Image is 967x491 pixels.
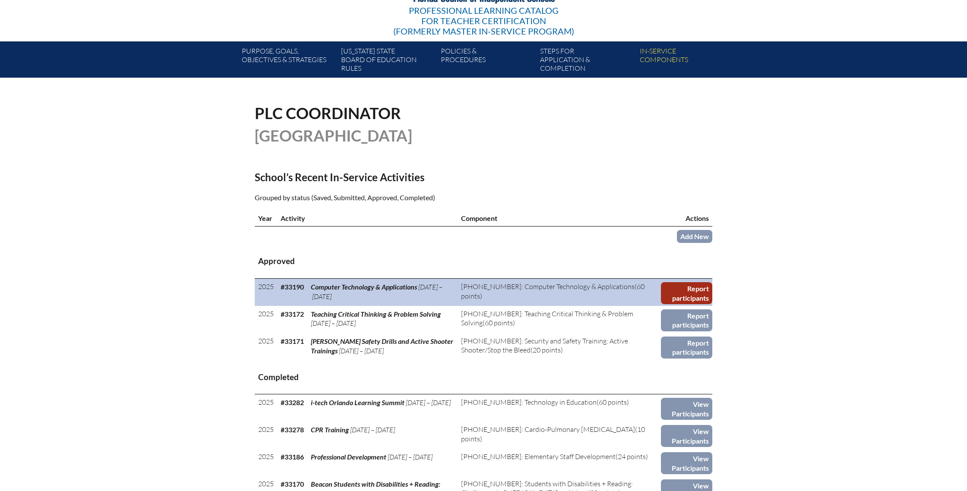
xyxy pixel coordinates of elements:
span: [PHONE_NUMBER]: Technology in Education [461,398,597,406]
span: [DATE] – [DATE] [311,319,356,327]
span: [PHONE_NUMBER]: Elementary Staff Development [461,452,616,461]
td: 2025 [255,394,277,422]
div: Professional Learning Catalog (formerly Master In-service Program) [393,5,574,36]
span: [PHONE_NUMBER]: Security and Safety Training: Active Shooter/Stop the Bleed [461,337,628,354]
h2: School’s Recent In-Service Activities [255,171,559,183]
td: 2025 [255,333,277,360]
td: (60 points) [458,394,661,422]
a: [US_STATE] StateBoard of Education rules [338,45,437,78]
span: [DATE] – [DATE] [350,425,395,434]
span: CPR Training [311,425,349,434]
b: #33186 [281,453,304,461]
span: PLC Coordinator [255,104,401,123]
span: [PERSON_NAME] Safety Drills and Active Shooter Trainings [311,337,453,355]
b: #33278 [281,425,304,434]
span: [DATE] – [DATE] [406,398,451,407]
span: [PHONE_NUMBER]: Teaching Critical Thinking & Problem Solving [461,309,633,327]
a: In-servicecomponents [636,45,736,78]
a: Report participants [661,282,712,304]
b: #33282 [281,398,304,406]
td: (20 points) [458,333,661,360]
span: Computer Technology & Applications [311,283,417,291]
a: Steps forapplication & completion [537,45,636,78]
a: View Participants [661,398,712,420]
h3: Approved [258,256,709,267]
td: (10 points) [458,422,661,449]
b: #33170 [281,480,304,488]
span: Teaching Critical Thinking & Problem Solving [311,310,441,318]
th: Component [458,210,661,227]
span: [PHONE_NUMBER]: Cardio-Pulmonary [MEDICAL_DATA] [461,425,635,434]
span: [DATE] – [DATE] [388,453,433,461]
td: 2025 [255,449,277,476]
th: Actions [661,210,712,227]
td: (60 points) [458,306,661,333]
span: for Teacher Certification [421,16,546,26]
td: 2025 [255,306,277,333]
a: Report participants [661,309,712,331]
a: View Participants [661,425,712,447]
a: Policies &Procedures [437,45,537,78]
a: View Participants [661,452,712,474]
span: [DATE] – [DATE] [339,346,384,355]
td: (24 points) [458,449,661,476]
span: [GEOGRAPHIC_DATA] [255,126,412,145]
b: #33190 [281,283,304,291]
p: Grouped by status (Saved, Submitted, Approved, Completed) [255,192,559,203]
td: (60 points) [458,279,661,306]
th: Activity [277,210,458,227]
span: [DATE] – [DATE] [311,283,442,300]
a: Purpose, goals,objectives & strategies [238,45,338,78]
h3: Completed [258,372,709,383]
td: 2025 [255,422,277,449]
b: #33172 [281,310,304,318]
a: Add New [677,230,712,242]
span: Professional Development [311,453,386,461]
th: Year [255,210,277,227]
span: [PHONE_NUMBER]: Computer Technology & Applications [461,282,635,291]
b: #33171 [281,337,304,345]
td: 2025 [255,279,277,306]
span: i-tech Orlando Learning Summit [311,398,404,406]
a: Report participants [661,337,712,359]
